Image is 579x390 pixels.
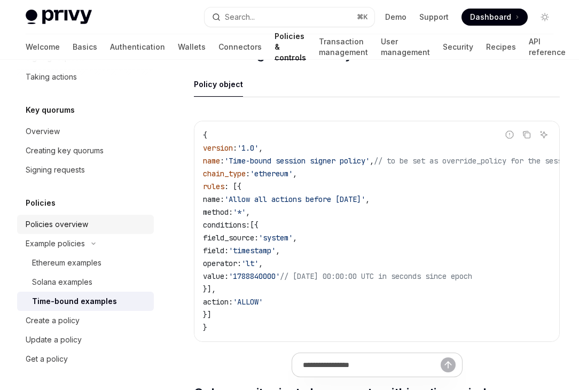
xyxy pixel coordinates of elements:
[203,220,250,230] span: conditions:
[203,156,220,166] span: name
[203,284,216,294] span: }],
[17,292,154,311] a: Time-bound examples
[26,314,80,327] div: Create a policy
[443,34,473,60] a: Security
[241,259,259,268] span: 'lt'
[26,163,85,176] div: Signing requests
[536,9,553,26] button: Toggle dark mode
[520,128,534,142] button: Copy the contents from the code block
[259,259,263,268] span: ,
[250,169,293,178] span: 'ethereum'
[203,297,233,307] span: action:
[26,34,60,60] a: Welcome
[26,144,104,157] div: Creating key quorums
[319,34,368,60] a: Transaction management
[26,333,82,346] div: Update a policy
[229,271,280,281] span: '1788840000'
[220,156,224,166] span: :
[17,160,154,180] a: Signing requests
[229,246,276,255] span: 'timestamp'
[17,234,154,253] button: Toggle Example policies section
[233,143,237,153] span: :
[529,34,566,60] a: API reference
[17,67,154,87] a: Taking actions
[203,233,259,243] span: field_source:
[73,34,97,60] a: Basics
[280,271,472,281] span: // [DATE] 00:00:00 UTC in seconds since epoch
[17,122,154,141] a: Overview
[224,156,370,166] span: 'Time-bound session signer policy'
[486,34,516,60] a: Recipes
[32,295,117,308] div: Time-bound examples
[178,34,206,60] a: Wallets
[17,141,154,160] a: Creating key quorums
[194,72,243,97] button: Policy object
[26,125,60,138] div: Overview
[246,207,250,217] span: ,
[370,156,374,166] span: ,
[17,330,154,349] a: Update a policy
[26,104,75,116] h5: Key quorums
[470,12,511,22] span: Dashboard
[233,297,263,307] span: 'ALLOW'
[203,323,207,332] span: }
[237,143,259,153] span: '1.0'
[203,310,212,319] span: }]
[218,34,262,60] a: Connectors
[203,169,246,178] span: chain_type
[275,34,306,60] a: Policies & controls
[203,259,241,268] span: operator:
[385,12,406,22] a: Demo
[32,256,101,269] div: Ethereum examples
[17,215,154,234] a: Policies overview
[26,218,88,231] div: Policies overview
[259,233,293,243] span: 'system'
[203,271,229,281] span: value:
[293,233,297,243] span: ,
[26,10,92,25] img: light logo
[537,128,551,142] button: Ask AI
[17,253,154,272] a: Ethereum examples
[17,349,154,369] a: Get a policy
[26,353,68,365] div: Get a policy
[203,143,233,153] span: version
[293,169,297,178] span: ,
[110,34,165,60] a: Authentication
[441,357,456,372] button: Send message
[26,71,77,83] div: Taking actions
[203,194,224,204] span: name:
[26,237,85,250] div: Example policies
[246,169,250,178] span: :
[276,246,280,255] span: ,
[365,194,370,204] span: ,
[503,128,517,142] button: Report incorrect code
[203,182,224,191] span: rules
[26,197,56,209] h5: Policies
[303,353,441,377] input: Ask a question...
[32,276,92,288] div: Solana examples
[259,143,263,153] span: ,
[17,272,154,292] a: Solana examples
[225,11,255,24] div: Search...
[357,13,368,21] span: ⌘ K
[205,7,375,27] button: Open search
[203,246,229,255] span: field:
[203,130,207,140] span: {
[461,9,528,26] a: Dashboard
[250,220,259,230] span: [{
[419,12,449,22] a: Support
[381,34,430,60] a: User management
[224,182,241,191] span: : [{
[224,194,365,204] span: 'Allow all actions before [DATE]'
[203,207,233,217] span: method:
[17,311,154,330] a: Create a policy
